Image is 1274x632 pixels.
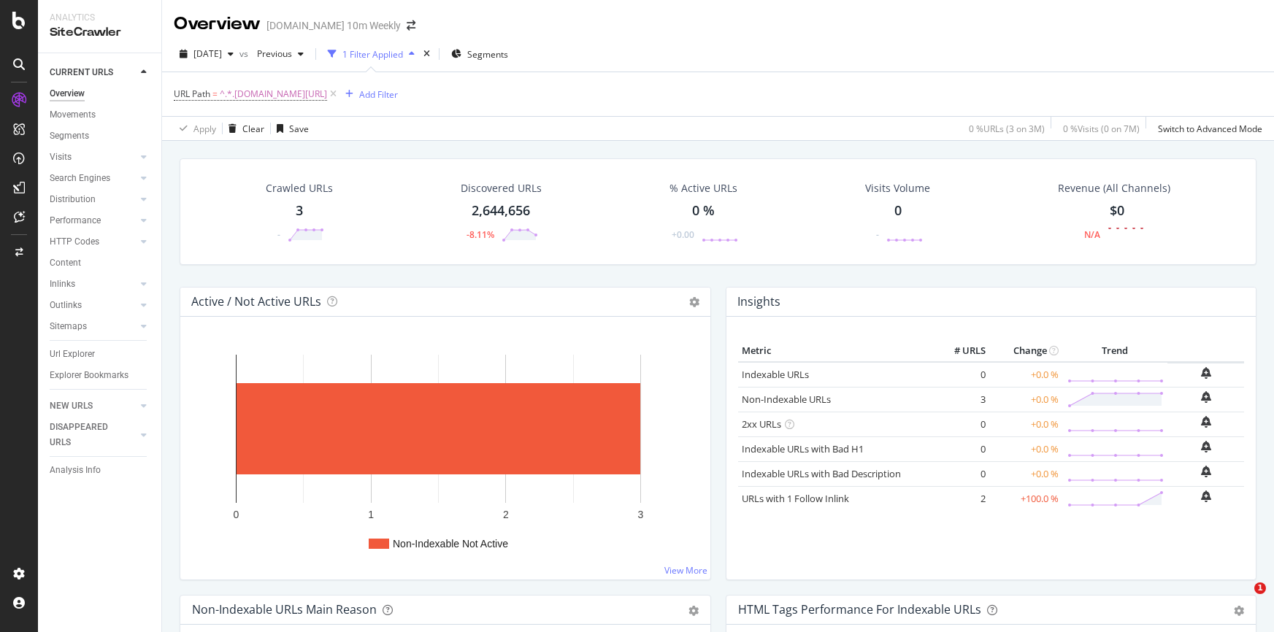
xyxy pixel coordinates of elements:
[50,12,150,24] div: Analytics
[50,368,151,383] a: Explorer Bookmarks
[50,234,99,250] div: HTTP Codes
[50,463,151,478] a: Analysis Info
[738,340,931,362] th: Metric
[50,86,85,101] div: Overview
[742,467,901,480] a: Indexable URLs with Bad Description
[50,420,123,450] div: DISAPPEARED URLS
[220,84,327,104] span: ^.*.[DOMAIN_NAME][URL]
[1084,228,1100,241] div: N/A
[50,347,151,362] a: Url Explorer
[50,171,137,186] a: Search Engines
[50,298,137,313] a: Outlinks
[239,47,251,60] span: vs
[931,340,989,362] th: # URLS
[174,42,239,66] button: [DATE]
[50,213,137,228] a: Performance
[393,538,508,550] text: Non-Indexable Not Active
[467,48,508,61] span: Segments
[1201,391,1211,403] div: bell-plus
[1152,117,1262,140] button: Switch to Advanced Mode
[50,255,81,271] div: Content
[989,340,1062,362] th: Change
[737,292,780,312] h4: Insights
[50,347,95,362] div: Url Explorer
[50,150,137,165] a: Visits
[931,387,989,412] td: 3
[322,42,421,66] button: 1 Filter Applied
[50,107,96,123] div: Movements
[50,171,110,186] div: Search Engines
[931,461,989,486] td: 0
[989,387,1062,412] td: +0.0 %
[742,442,864,455] a: Indexable URLs with Bad H1
[503,509,509,520] text: 2
[50,368,128,383] div: Explorer Bookmarks
[421,47,433,61] div: times
[931,486,989,511] td: 2
[989,461,1062,486] td: +0.0 %
[50,420,137,450] a: DISAPPEARED URLS
[289,123,309,135] div: Save
[738,602,981,617] div: HTML Tags Performance for Indexable URLs
[50,86,151,101] a: Overview
[1201,466,1211,477] div: bell-plus
[1062,340,1167,362] th: Trend
[50,319,87,334] div: Sitemaps
[1201,490,1211,502] div: bell-plus
[472,201,530,220] div: 2,644,656
[223,117,264,140] button: Clear
[271,117,309,140] button: Save
[461,181,542,196] div: Discovered URLs
[638,509,644,520] text: 3
[50,192,96,207] div: Distribution
[876,228,879,241] div: -
[1058,181,1170,196] span: Revenue (All Channels)
[692,201,715,220] div: 0 %
[672,228,694,241] div: +0.00
[50,128,151,144] a: Segments
[251,47,292,60] span: Previous
[664,564,707,577] a: View More
[50,398,137,414] a: NEW URLS
[742,492,849,505] a: URLs with 1 Follow Inlink
[407,20,415,31] div: arrow-right-arrow-left
[1201,367,1211,379] div: bell-plus
[931,436,989,461] td: 0
[1158,123,1262,135] div: Switch to Advanced Mode
[931,412,989,436] td: 0
[865,181,930,196] div: Visits Volume
[50,255,151,271] a: Content
[50,277,137,292] a: Inlinks
[192,340,699,568] div: A chart.
[174,88,210,100] span: URL Path
[50,319,137,334] a: Sitemaps
[969,123,1045,135] div: 0 % URLs ( 3 on 3M )
[212,88,218,100] span: =
[234,509,239,520] text: 0
[1201,416,1211,428] div: bell-plus
[339,85,398,103] button: Add Filter
[50,398,93,414] div: NEW URLS
[989,412,1062,436] td: +0.0 %
[174,117,216,140] button: Apply
[193,123,216,135] div: Apply
[50,65,113,80] div: CURRENT URLS
[50,234,137,250] a: HTTP Codes
[689,297,699,307] i: Options
[50,192,137,207] a: Distribution
[50,463,101,478] div: Analysis Info
[50,65,137,80] a: CURRENT URLS
[251,42,310,66] button: Previous
[1063,123,1140,135] div: 0 % Visits ( 0 on 7M )
[50,128,89,144] div: Segments
[894,201,902,220] div: 0
[669,181,737,196] div: % Active URLs
[50,213,101,228] div: Performance
[1224,582,1259,617] iframe: Intercom live chat
[931,362,989,388] td: 0
[359,88,398,101] div: Add Filter
[277,228,280,241] div: -
[191,292,321,312] h4: Active / Not Active URLs
[467,228,494,241] div: -8.11%
[266,18,401,33] div: [DOMAIN_NAME] 10m Weekly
